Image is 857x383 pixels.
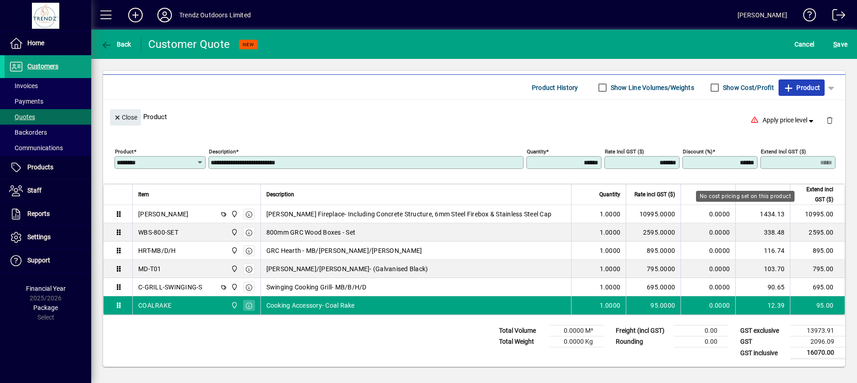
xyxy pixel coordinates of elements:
[605,148,644,155] mat-label: Rate incl GST ($)
[5,94,91,109] a: Payments
[5,78,91,94] a: Invoices
[229,300,239,310] span: New Plymouth
[790,223,845,241] td: 2595.00
[138,301,171,310] div: COALRAKE
[611,325,674,336] td: Freight (incl GST)
[600,283,621,292] span: 1.0000
[101,41,131,48] span: Back
[735,223,790,241] td: 338.48
[27,257,50,264] span: Support
[138,246,176,255] div: HRT-MB/D/H
[266,228,356,237] span: 800mm GRC Wood Boxes - Set
[790,241,845,260] td: 895.00
[27,210,50,217] span: Reports
[790,347,845,359] td: 16070.00
[148,37,230,52] div: Customer Quote
[229,227,239,237] span: New Plymouth
[792,36,817,52] button: Cancel
[736,336,790,347] td: GST
[680,296,735,315] td: 0.0000
[600,210,621,219] span: 1.0000
[266,301,355,310] span: Cooking Accessory- Coal Rake
[549,336,604,347] td: 0.0000 Kg
[735,260,790,278] td: 103.70
[632,210,675,219] div: 10995.0000
[99,36,134,52] button: Back
[5,203,91,226] a: Reports
[826,2,846,31] a: Logout
[115,148,134,155] mat-label: Product
[266,264,428,273] span: [PERSON_NAME]/[PERSON_NAME]- (Galvanised Black)
[696,191,795,202] div: No cost pricing set on this product
[674,336,728,347] td: 0.00
[600,264,621,273] span: 1.0000
[27,187,42,194] span: Staff
[721,83,774,92] label: Show Cost/Profit
[138,264,161,273] div: MD-T01
[138,283,203,292] div: C-GRILL-SWINGING-S
[26,285,66,292] span: Financial Year
[795,37,815,52] span: Cancel
[532,80,578,95] span: Product History
[9,144,63,152] span: Communications
[761,148,806,155] mat-label: Extend incl GST ($)
[229,209,239,219] span: New Plymouth
[91,36,141,52] app-page-header-button: Back
[819,116,841,124] app-page-header-button: Delete
[600,246,621,255] span: 1.0000
[266,189,294,199] span: Description
[796,2,816,31] a: Knowledge Base
[5,179,91,202] a: Staff
[611,336,674,347] td: Rounding
[27,233,51,241] span: Settings
[5,140,91,156] a: Communications
[632,246,675,255] div: 895.0000
[796,184,833,205] span: Extend incl GST ($)
[735,296,790,315] td: 12.39
[634,189,675,199] span: Rate incl GST ($)
[680,223,735,241] td: 0.0000
[27,63,58,70] span: Customers
[5,156,91,179] a: Products
[27,163,53,171] span: Products
[600,228,621,237] span: 1.0000
[833,41,837,48] span: S
[9,98,43,105] span: Payments
[121,7,150,23] button: Add
[9,82,38,89] span: Invoices
[5,249,91,272] a: Support
[27,39,44,47] span: Home
[833,37,847,52] span: ave
[779,79,825,96] button: Product
[735,205,790,223] td: 1434.13
[599,189,620,199] span: Quantity
[527,148,546,155] mat-label: Quantity
[103,100,845,133] div: Product
[549,325,604,336] td: 0.0000 M³
[735,241,790,260] td: 116.74
[680,260,735,278] td: 0.0000
[819,109,841,131] button: Delete
[790,260,845,278] td: 795.00
[736,325,790,336] td: GST exclusive
[5,109,91,125] a: Quotes
[266,246,422,255] span: GRC Hearth - MB/[PERSON_NAME]/[PERSON_NAME]
[179,8,251,22] div: Trendz Outdoors Limited
[114,110,137,125] span: Close
[229,282,239,292] span: New Plymouth
[5,226,91,249] a: Settings
[790,296,845,315] td: 95.00
[735,278,790,296] td: 90.65
[600,301,621,310] span: 1.0000
[790,205,845,223] td: 10995.00
[138,210,188,219] div: [PERSON_NAME]
[229,264,239,274] span: New Plymouth
[110,109,141,126] button: Close
[759,112,819,129] button: Apply price level
[632,283,675,292] div: 695.0000
[9,113,35,121] span: Quotes
[632,264,675,273] div: 795.0000
[229,246,239,256] span: New Plymouth
[831,36,850,52] button: Save
[243,42,254,47] span: NEW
